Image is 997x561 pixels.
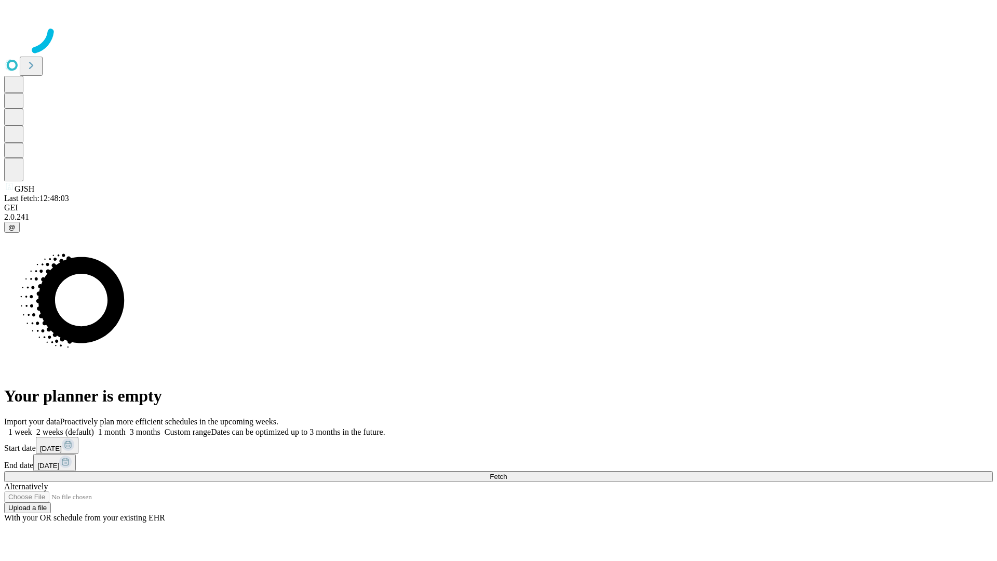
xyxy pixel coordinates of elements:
[165,428,211,436] span: Custom range
[37,462,59,470] span: [DATE]
[98,428,126,436] span: 1 month
[15,184,34,193] span: GJSH
[4,454,993,471] div: End date
[4,471,993,482] button: Fetch
[8,223,16,231] span: @
[4,222,20,233] button: @
[4,437,993,454] div: Start date
[8,428,32,436] span: 1 week
[36,428,94,436] span: 2 weeks (default)
[211,428,385,436] span: Dates can be optimized up to 3 months in the future.
[4,502,51,513] button: Upload a file
[4,482,48,491] span: Alternatively
[4,194,69,203] span: Last fetch: 12:48:03
[4,386,993,406] h1: Your planner is empty
[40,445,62,452] span: [DATE]
[60,417,278,426] span: Proactively plan more efficient schedules in the upcoming weeks.
[4,212,993,222] div: 2.0.241
[490,473,507,480] span: Fetch
[4,203,993,212] div: GEI
[4,513,165,522] span: With your OR schedule from your existing EHR
[33,454,76,471] button: [DATE]
[36,437,78,454] button: [DATE]
[4,417,60,426] span: Import your data
[130,428,160,436] span: 3 months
